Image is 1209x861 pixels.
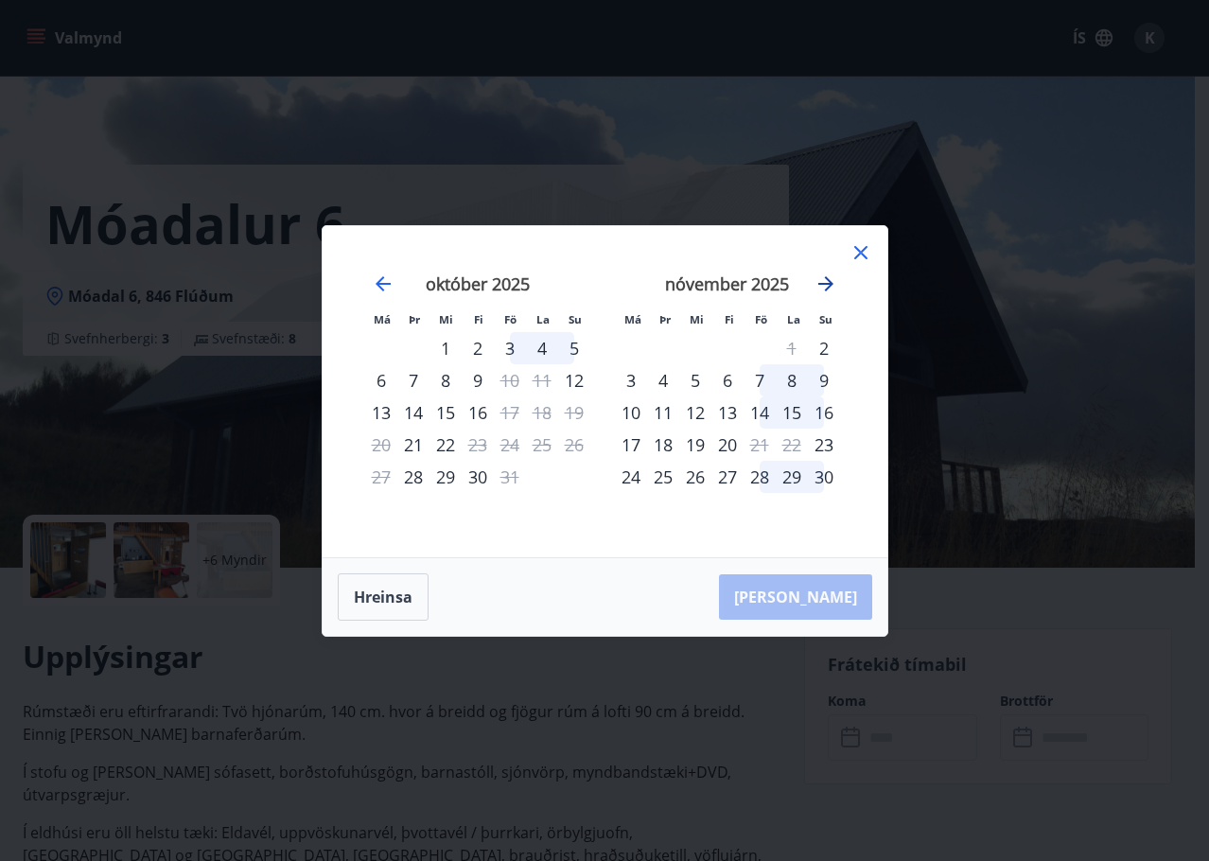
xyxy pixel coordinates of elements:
td: Not available. laugardagur, 18. október 2025 [526,396,558,429]
div: Aðeins útritun í boði [494,461,526,493]
div: 6 [365,364,397,396]
small: Su [569,312,582,326]
small: Má [624,312,641,326]
td: Choose mánudagur, 24. nóvember 2025 as your check-in date. It’s available. [615,461,647,493]
div: 9 [462,364,494,396]
td: Not available. sunnudagur, 26. október 2025 [558,429,590,461]
div: 11 [647,396,679,429]
td: Choose miðvikudagur, 5. nóvember 2025 as your check-in date. It’s available. [679,364,711,396]
td: Choose fimmtudagur, 27. nóvember 2025 as your check-in date. It’s available. [711,461,744,493]
div: 26 [679,461,711,493]
div: 12 [679,396,711,429]
td: Choose fimmtudagur, 6. nóvember 2025 as your check-in date. It’s available. [711,364,744,396]
div: Move forward to switch to the next month. [815,272,837,295]
div: 30 [462,461,494,493]
td: Not available. laugardagur, 1. nóvember 2025 [776,332,808,364]
td: Not available. laugardagur, 25. október 2025 [526,429,558,461]
td: Choose mánudagur, 10. nóvember 2025 as your check-in date. It’s available. [615,396,647,429]
div: 29 [429,461,462,493]
td: Choose föstudagur, 14. nóvember 2025 as your check-in date. It’s available. [744,396,776,429]
div: 4 [526,332,558,364]
td: Choose sunnudagur, 16. nóvember 2025 as your check-in date. It’s available. [808,396,840,429]
div: 13 [711,396,744,429]
div: 10 [615,396,647,429]
div: 16 [808,396,840,429]
td: Choose miðvikudagur, 19. nóvember 2025 as your check-in date. It’s available. [679,429,711,461]
div: 25 [647,461,679,493]
div: Calendar [345,249,865,535]
div: 22 [429,429,462,461]
div: 2 [462,332,494,364]
td: Choose sunnudagur, 9. nóvember 2025 as your check-in date. It’s available. [808,364,840,396]
div: 5 [679,364,711,396]
div: 4 [647,364,679,396]
td: Choose mánudagur, 17. nóvember 2025 as your check-in date. It’s available. [615,429,647,461]
td: Choose miðvikudagur, 8. október 2025 as your check-in date. It’s available. [429,364,462,396]
div: 16 [462,396,494,429]
div: 27 [711,461,744,493]
td: Choose miðvikudagur, 1. október 2025 as your check-in date. It’s available. [429,332,462,364]
td: Not available. laugardagur, 22. nóvember 2025 [776,429,808,461]
td: Choose þriðjudagur, 21. október 2025 as your check-in date. It’s available. [397,429,429,461]
td: Choose mánudagur, 3. nóvember 2025 as your check-in date. It’s available. [615,364,647,396]
div: 19 [679,429,711,461]
div: 29 [776,461,808,493]
td: Not available. sunnudagur, 19. október 2025 [558,396,590,429]
td: Not available. föstudagur, 21. nóvember 2025 [744,429,776,461]
td: Choose laugardagur, 29. nóvember 2025 as your check-in date. It’s available. [776,461,808,493]
div: 6 [711,364,744,396]
small: Mi [690,312,704,326]
div: 15 [429,396,462,429]
td: Choose sunnudagur, 23. nóvember 2025 as your check-in date. It’s available. [808,429,840,461]
small: La [536,312,550,326]
div: 8 [429,364,462,396]
td: Choose fimmtudagur, 13. nóvember 2025 as your check-in date. It’s available. [711,396,744,429]
button: Hreinsa [338,573,429,621]
div: Aðeins útritun í boði [494,364,526,396]
td: Not available. laugardagur, 11. október 2025 [526,364,558,396]
td: Choose mánudagur, 13. október 2025 as your check-in date. It’s available. [365,396,397,429]
td: Choose föstudagur, 3. október 2025 as your check-in date. It’s available. [494,332,526,364]
td: Choose sunnudagur, 30. nóvember 2025 as your check-in date. It’s available. [808,461,840,493]
td: Not available. föstudagur, 24. október 2025 [494,429,526,461]
td: Choose mánudagur, 6. október 2025 as your check-in date. It’s available. [365,364,397,396]
div: 7 [397,364,429,396]
div: 24 [615,461,647,493]
td: Choose föstudagur, 28. nóvember 2025 as your check-in date. It’s available. [744,461,776,493]
div: Move backward to switch to the previous month. [372,272,394,295]
div: Aðeins útritun í boði [462,429,494,461]
div: Aðeins innritun í boði [397,429,429,461]
small: Su [819,312,832,326]
td: Choose sunnudagur, 5. október 2025 as your check-in date. It’s available. [558,332,590,364]
td: Choose laugardagur, 4. október 2025 as your check-in date. It’s available. [526,332,558,364]
td: Not available. föstudagur, 31. október 2025 [494,461,526,493]
small: Fö [504,312,517,326]
div: 3 [615,364,647,396]
div: 14 [397,396,429,429]
td: Not available. fimmtudagur, 23. október 2025 [462,429,494,461]
div: Aðeins innritun í boði [558,364,590,396]
td: Not available. mánudagur, 20. október 2025 [365,429,397,461]
td: Choose fimmtudagur, 20. nóvember 2025 as your check-in date. It’s available. [711,429,744,461]
div: 8 [776,364,808,396]
div: 30 [808,461,840,493]
td: Not available. föstudagur, 17. október 2025 [494,396,526,429]
div: 5 [558,332,590,364]
small: Fi [474,312,483,326]
div: 3 [494,332,526,364]
strong: nóvember 2025 [665,272,789,295]
td: Choose miðvikudagur, 12. nóvember 2025 as your check-in date. It’s available. [679,396,711,429]
div: 17 [615,429,647,461]
td: Choose fimmtudagur, 16. október 2025 as your check-in date. It’s available. [462,396,494,429]
td: Choose laugardagur, 8. nóvember 2025 as your check-in date. It’s available. [776,364,808,396]
small: Fi [725,312,734,326]
td: Choose þriðjudagur, 11. nóvember 2025 as your check-in date. It’s available. [647,396,679,429]
div: 14 [744,396,776,429]
td: Choose fimmtudagur, 30. október 2025 as your check-in date. It’s available. [462,461,494,493]
div: 7 [744,364,776,396]
small: Má [374,312,391,326]
td: Choose þriðjudagur, 7. október 2025 as your check-in date. It’s available. [397,364,429,396]
td: Choose þriðjudagur, 4. nóvember 2025 as your check-in date. It’s available. [647,364,679,396]
td: Choose laugardagur, 15. nóvember 2025 as your check-in date. It’s available. [776,396,808,429]
div: 28 [744,461,776,493]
